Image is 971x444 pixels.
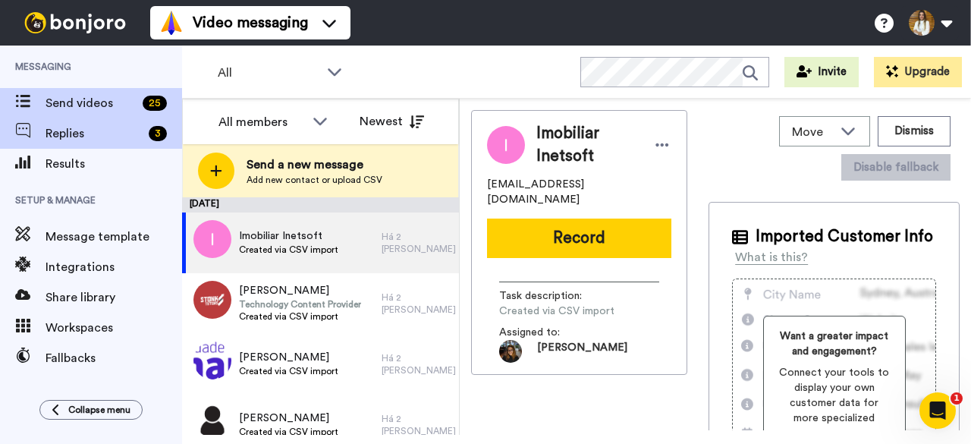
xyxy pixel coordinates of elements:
[382,352,451,376] div: Há 2 [PERSON_NAME]
[487,126,525,164] img: Image of Imobiliar inetsoft
[239,365,338,377] span: Created via CSV import
[46,94,137,112] span: Send videos
[247,156,382,174] span: Send a new message
[218,113,305,131] div: All members
[46,349,182,367] span: Fallbacks
[143,96,167,111] div: 25
[193,12,308,33] span: Video messaging
[874,57,962,87] button: Upgrade
[499,325,605,340] span: Assigned to:
[776,329,893,359] span: Want a greater impact and engagement?
[536,122,638,168] span: Imobiliar Inetsoft
[39,400,143,420] button: Collapse menu
[182,197,459,213] div: [DATE]
[487,177,671,207] span: [EMAIL_ADDRESS][DOMAIN_NAME]
[159,11,184,35] img: vm-color.svg
[193,342,231,379] img: ebd946a0-99fd-4d3b-a1d1-c869afa9fbc2.png
[193,402,231,440] img: 8849582f-4683-46f1-8996-646df87739b1.png
[18,12,132,33] img: bj-logo-header-white.svg
[382,413,451,437] div: Há 2 [PERSON_NAME]
[239,426,338,438] span: Created via CSV import
[239,411,338,426] span: [PERSON_NAME]
[68,404,130,416] span: Collapse menu
[46,319,182,337] span: Workspaces
[792,123,833,141] span: Move
[239,283,361,298] span: [PERSON_NAME]
[537,340,627,363] span: [PERSON_NAME]
[239,244,338,256] span: Created via CSV import
[46,288,182,307] span: Share library
[193,281,231,319] img: 352829a4-adba-40c0-a4c9-ed03c4fd05cf.png
[784,57,859,87] button: Invite
[735,248,808,266] div: What is this?
[499,288,605,304] span: Task description :
[149,126,167,141] div: 3
[487,219,671,258] button: Record
[951,392,963,405] span: 1
[46,258,182,276] span: Integrations
[247,174,382,186] span: Add new contact or upload CSV
[776,365,893,441] span: Connect your tools to display your own customer data for more specialized messages
[46,124,143,143] span: Replies
[499,304,643,319] span: Created via CSV import
[382,291,451,316] div: Há 2 [PERSON_NAME]
[239,298,361,310] span: Technology Content Provider
[239,350,338,365] span: [PERSON_NAME]
[193,220,231,258] img: i.png
[756,225,933,248] span: Imported Customer Info
[239,310,361,323] span: Created via CSV import
[499,340,522,363] img: ACg8ocJoYY11pD27c4VFf_yQj6zOIfBdWkvBIlHYS_hYBjVm85ZanaN6=s96-c
[382,231,451,255] div: Há 2 [PERSON_NAME]
[218,64,319,82] span: All
[46,228,182,246] span: Message template
[46,155,182,173] span: Results
[348,106,435,137] button: Newest
[919,392,956,429] iframe: Intercom live chat
[239,228,338,244] span: Imobiliar Inetsoft
[841,154,951,181] button: Disable fallback
[878,116,951,146] button: Dismiss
